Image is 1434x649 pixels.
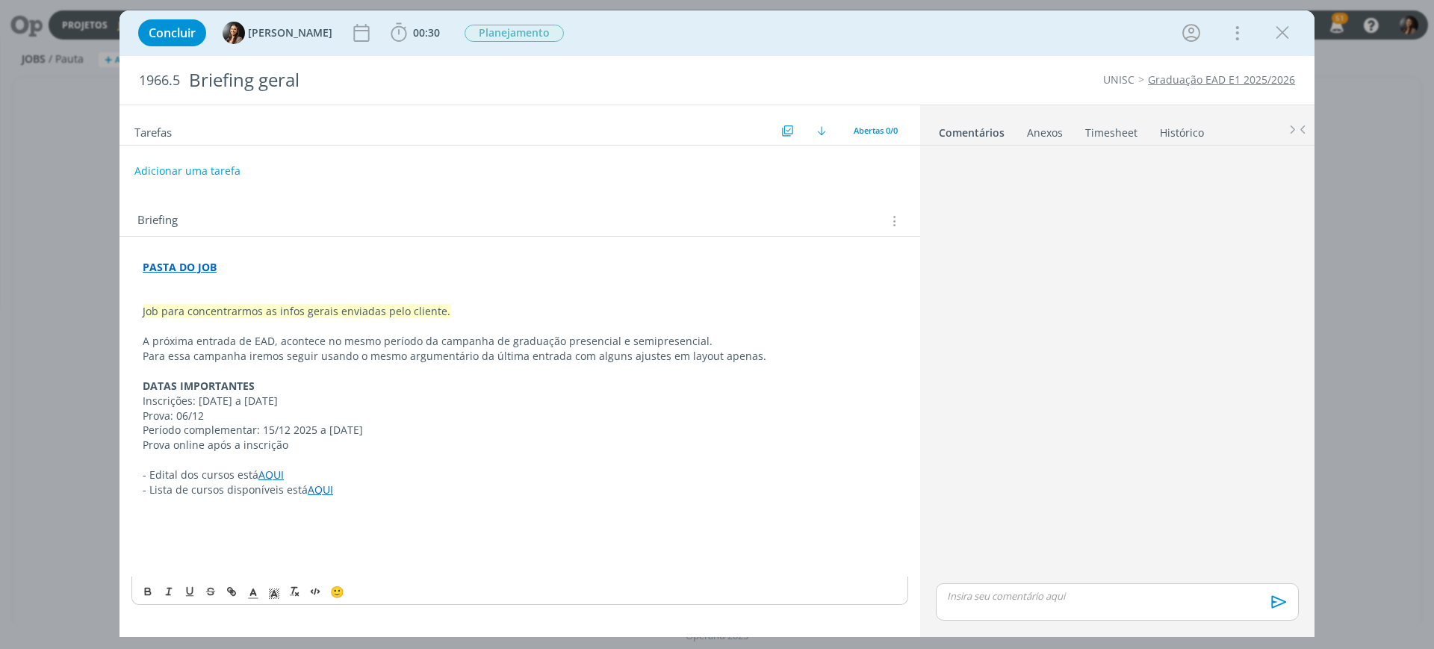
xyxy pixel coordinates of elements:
[119,10,1314,637] div: dialog
[143,334,897,349] p: A próxima entrada de EAD, acontece no mesmo período da campanha de graduação presencial e semipre...
[223,22,332,44] button: B[PERSON_NAME]
[143,349,897,364] p: Para essa campanha iremos seguir usando o mesmo argumentário da última entrada com alguns ajustes...
[143,438,897,453] p: Prova online após a inscrição
[143,423,897,438] p: Período complementar: 15/12 2025 a [DATE]
[143,468,897,482] p: - Edital dos cursos está
[143,304,450,318] span: Job para concentrarmos as infos gerais enviadas pelo cliente.
[143,482,897,497] p: - Lista de cursos disponíveis está
[137,211,178,231] span: Briefing
[1103,72,1135,87] a: UNISC
[258,468,284,482] a: AQUI
[387,21,444,45] button: 00:30
[143,379,255,393] strong: DATAS IMPORTANTES
[413,25,440,40] span: 00:30
[264,583,285,600] span: Cor de Fundo
[1084,119,1138,140] a: Timesheet
[139,72,180,89] span: 1966.5
[143,409,897,423] p: Prova: 06/12
[138,19,206,46] button: Concluir
[143,394,897,409] p: Inscrições: [DATE] a [DATE]
[1159,119,1205,140] a: Histórico
[938,119,1005,140] a: Comentários
[854,125,898,136] span: Abertas 0/0
[134,122,172,140] span: Tarefas
[223,22,245,44] img: B
[183,62,807,99] div: Briefing geral
[817,126,826,135] img: arrow-down.svg
[134,158,241,184] button: Adicionar uma tarefa
[326,583,347,600] button: 🙂
[149,27,196,39] span: Concluir
[143,260,217,274] a: PASTA DO JOB
[308,482,333,497] a: AQUI
[464,24,565,43] button: Planejamento
[330,584,344,599] span: 🙂
[243,583,264,600] span: Cor do Texto
[248,28,332,38] span: [PERSON_NAME]
[1148,72,1295,87] a: Graduação EAD E1 2025/2026
[465,25,564,42] span: Planejamento
[1027,125,1063,140] div: Anexos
